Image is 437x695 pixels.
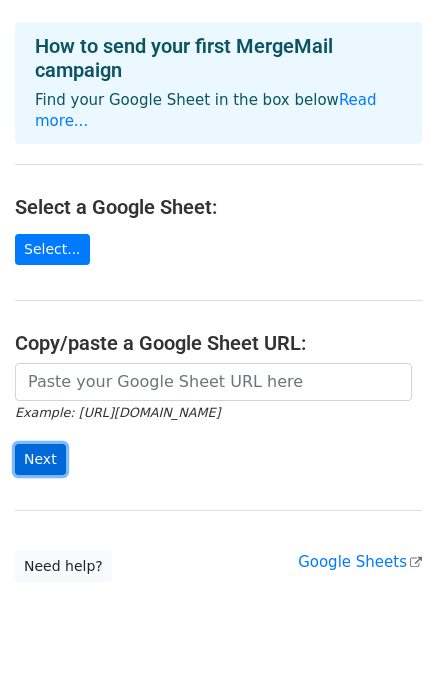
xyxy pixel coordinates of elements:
a: Need help? [15,551,112,582]
a: Select... [15,234,90,265]
a: Read more... [35,91,377,130]
input: Next [15,444,66,475]
h4: How to send your first MergeMail campaign [35,34,402,82]
small: Example: [URL][DOMAIN_NAME] [15,405,220,420]
h4: Select a Google Sheet: [15,195,422,219]
iframe: Chat Widget [337,599,437,695]
input: Paste your Google Sheet URL here [15,363,412,401]
p: Find your Google Sheet in the box below [35,90,402,132]
h4: Copy/paste a Google Sheet URL: [15,331,422,355]
a: Google Sheets [298,553,422,571]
